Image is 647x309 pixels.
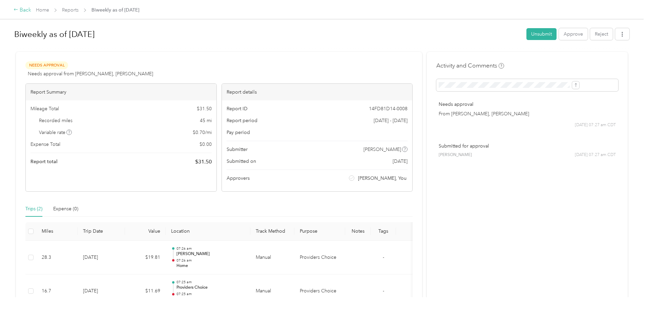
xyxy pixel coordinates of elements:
a: Home [36,7,49,13]
td: Manual [250,241,294,275]
span: Variable rate [39,129,72,136]
th: Value [125,222,166,241]
p: From [PERSON_NAME], [PERSON_NAME] [439,110,616,117]
span: Report period [227,117,257,124]
span: Needs approval from [PERSON_NAME], [PERSON_NAME] [28,70,153,77]
iframe: Everlance-gr Chat Button Frame [609,271,647,309]
td: Providers Choice [294,274,345,308]
span: 45 mi [200,117,212,124]
th: Track Method [250,222,294,241]
span: [DATE] 07:27 am CDT [575,152,616,158]
span: [DATE] 07:27 am CDT [575,122,616,128]
h4: Activity and Comments [436,61,504,70]
td: $11.69 [125,274,166,308]
button: Approve [559,28,588,40]
p: 07:25 am [176,292,245,296]
span: Mileage Total [30,105,59,112]
div: Report Summary [26,84,216,100]
span: Expense Total [30,141,60,148]
th: Notes [345,222,371,241]
th: Miles [36,222,78,241]
span: Needs Approval [25,61,68,69]
th: Trip Date [78,222,125,241]
span: Submitted on [227,158,256,165]
span: [PERSON_NAME], You [358,175,406,182]
p: 07:25 am [176,280,245,285]
td: [DATE] [78,274,125,308]
p: [PERSON_NAME] [176,251,245,257]
span: Biweekly as of [DATE] [91,6,139,14]
span: Approvers [227,175,250,182]
span: Submitter [227,146,248,153]
p: Providers Choice [176,285,245,291]
td: Providers Choice [294,241,345,275]
th: Purpose [294,222,345,241]
a: Reports [62,7,79,13]
span: [PERSON_NAME] [363,146,401,153]
div: Report details [222,84,413,100]
p: 07:26 am [176,258,245,263]
span: $ 0.00 [200,141,212,148]
th: Tags [371,222,396,241]
span: [PERSON_NAME] [439,152,472,158]
div: Trips (2) [25,205,42,213]
span: [DATE] - [DATE] [374,117,408,124]
td: $19.81 [125,241,166,275]
button: Reject [590,28,613,40]
span: Recorded miles [39,117,72,124]
div: Back [14,6,31,14]
h1: Biweekly as of August 25 2025 [14,26,522,42]
th: Location [166,222,250,241]
td: [DATE] [78,241,125,275]
p: 07:26 am [176,246,245,251]
span: Pay period [227,129,250,136]
span: $ 0.70 / mi [193,129,212,136]
td: 28.3 [36,241,78,275]
div: Expense (0) [53,205,78,213]
span: - [383,288,384,294]
span: Report total [30,158,58,165]
td: 16.7 [36,274,78,308]
p: Home [176,263,245,269]
span: [DATE] [393,158,408,165]
span: - [383,254,384,260]
p: Submitted for approval [439,142,616,150]
span: $ 31.50 [195,158,212,166]
span: $ 31.50 [197,105,212,112]
span: 14FD81D14-0008 [369,105,408,112]
p: Needs approval [439,101,616,108]
button: Unsubmit [526,28,557,40]
p: [PERSON_NAME] [176,296,245,303]
span: Report ID [227,105,248,112]
td: Manual [250,274,294,308]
